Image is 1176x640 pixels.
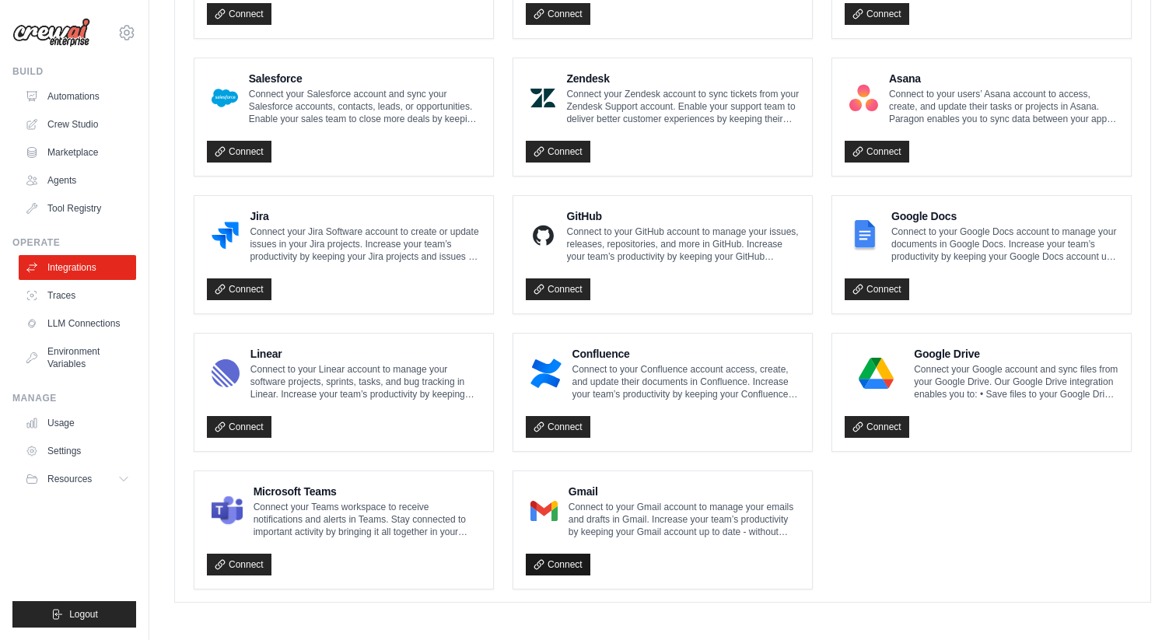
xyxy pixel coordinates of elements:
h4: Gmail [569,484,800,499]
img: Asana Logo [849,82,878,114]
button: Logout [12,601,136,628]
a: Connect [526,554,590,575]
a: Connect [845,3,909,25]
a: Marketplace [19,140,136,165]
a: Connect [845,416,909,438]
p: Connect your Salesforce account and sync your Salesforce accounts, contacts, leads, or opportunit... [249,88,481,125]
a: Connect [526,3,590,25]
h4: Asana [889,71,1118,86]
a: Connect [526,141,590,163]
a: Traces [19,283,136,308]
img: Microsoft Teams Logo [212,495,243,526]
a: Integrations [19,255,136,280]
p: Connect to your GitHub account to manage your issues, releases, repositories, and more in GitHub.... [567,226,800,263]
img: Salesforce Logo [212,82,238,114]
a: Connect [526,278,590,300]
img: Zendesk Logo [530,82,555,114]
a: Connect [526,416,590,438]
h4: Microsoft Teams [254,484,481,499]
img: Gmail Logo [530,495,558,526]
p: Connect your Zendesk account to sync tickets from your Zendesk Support account. Enable your suppo... [566,88,800,125]
a: Usage [19,411,136,435]
img: Jira Logo [212,220,239,251]
a: Connect [207,278,271,300]
h4: Jira [250,208,481,224]
p: Connect your Jira Software account to create or update issues in your Jira projects. Increase you... [250,226,481,263]
a: Connect [207,141,271,163]
p: Connect your Google account and sync files from your Google Drive. Our Google Drive integration e... [914,363,1118,400]
h4: GitHub [567,208,800,224]
a: Environment Variables [19,339,136,376]
a: Tool Registry [19,196,136,221]
h4: Linear [250,346,481,362]
p: Connect to your Confluence account access, create, and update their documents in Confluence. Incr... [572,363,800,400]
h4: Zendesk [566,71,800,86]
p: Connect your Teams workspace to receive notifications and alerts in Teams. Stay connected to impo... [254,501,481,538]
a: Connect [207,3,271,25]
p: Connect to your Linear account to manage your software projects, sprints, tasks, and bug tracking... [250,363,481,400]
a: Connect [207,554,271,575]
div: Build [12,65,136,78]
img: Confluence Logo [530,358,562,389]
p: Connect to your users’ Asana account to access, create, and update their tasks or projects in Asa... [889,88,1118,125]
a: Settings [19,439,136,463]
a: Agents [19,168,136,193]
h4: Confluence [572,346,800,362]
img: GitHub Logo [530,220,556,251]
a: Connect [845,278,909,300]
a: LLM Connections [19,311,136,336]
h4: Salesforce [249,71,481,86]
img: Google Drive Logo [849,358,903,389]
div: Operate [12,236,136,249]
img: Linear Logo [212,358,240,389]
p: Connect to your Google Docs account to manage your documents in Google Docs. Increase your team’s... [891,226,1118,263]
h4: Google Docs [891,208,1118,224]
span: Resources [47,473,92,485]
a: Connect [207,416,271,438]
img: Google Docs Logo [849,220,880,251]
span: Logout [69,608,98,621]
a: Automations [19,84,136,109]
div: Manage [12,392,136,404]
button: Resources [19,467,136,491]
img: Logo [12,18,90,47]
p: Connect to your Gmail account to manage your emails and drafts in Gmail. Increase your team’s pro... [569,501,800,538]
h4: Google Drive [914,346,1118,362]
a: Connect [845,141,909,163]
a: Crew Studio [19,112,136,137]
